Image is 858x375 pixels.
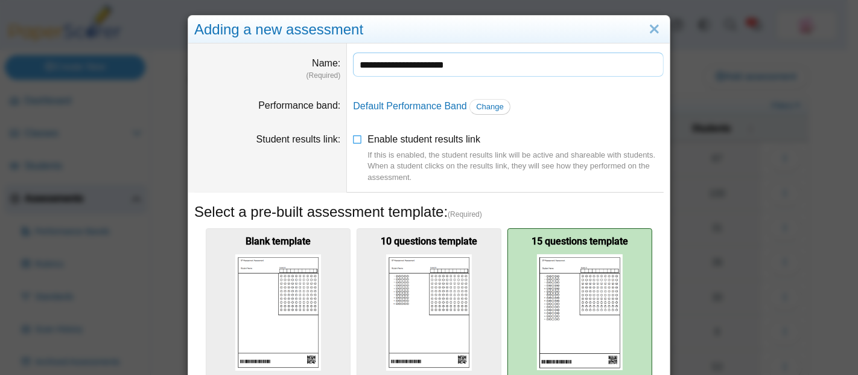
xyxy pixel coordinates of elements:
[353,101,467,111] a: Default Performance Band
[381,236,477,247] b: 10 questions template
[386,254,472,371] img: scan_sheet_10_questions.png
[469,99,510,115] a: Change
[448,210,482,220] span: (Required)
[258,100,340,111] label: Performance band
[235,254,321,371] img: scan_sheet_blank.png
[476,102,504,111] span: Change
[645,19,664,40] a: Close
[246,236,311,247] b: Blank template
[256,134,341,144] label: Student results link
[194,202,664,222] h5: Select a pre-built assessment template:
[537,254,623,370] img: scan_sheet_15_questions.png
[532,236,628,247] b: 15 questions template
[367,150,664,183] div: If this is enabled, the student results link will be active and shareable with students. When a s...
[367,134,664,183] span: Enable student results link
[312,58,340,68] label: Name
[194,71,340,81] dfn: (Required)
[188,16,670,44] div: Adding a new assessment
